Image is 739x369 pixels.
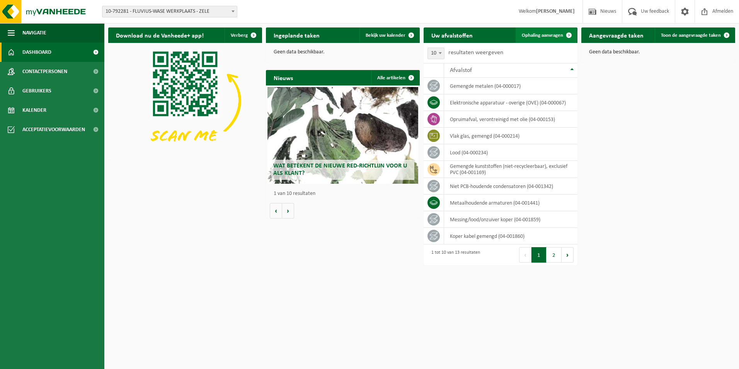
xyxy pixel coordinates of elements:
strong: [PERSON_NAME] [536,9,575,14]
h2: Aangevraagde taken [581,27,651,43]
td: lood (04-000234) [444,144,577,161]
a: Ophaling aanvragen [516,27,577,43]
span: Bekijk uw kalender [366,33,405,38]
p: Geen data beschikbaar. [274,50,412,55]
span: 10-792281 - FLUVIUS-WASE WERKPLAATS - ZELE [102,6,237,17]
td: opruimafval, verontreinigd met olie (04-000153) [444,111,577,128]
span: Kalender [22,101,46,120]
span: Contactpersonen [22,62,67,81]
a: Toon de aangevraagde taken [655,27,734,43]
a: Alle artikelen [371,70,419,85]
span: Wat betekent de nieuwe RED-richtlijn voor u als klant? [273,163,407,176]
span: Acceptatievoorwaarden [22,120,85,139]
span: Gebruikers [22,81,51,101]
div: 1 tot 10 van 13 resultaten [427,246,480,263]
button: Previous [519,247,531,263]
span: Toon de aangevraagde taken [661,33,721,38]
img: Download de VHEPlus App [108,43,262,159]
span: Ophaling aanvragen [522,33,563,38]
h2: Ingeplande taken [266,27,327,43]
h2: Uw afvalstoffen [424,27,480,43]
span: Verberg [231,33,248,38]
td: gemengde metalen (04-000017) [444,78,577,94]
button: Verberg [225,27,261,43]
p: Geen data beschikbaar. [589,50,727,55]
td: gemengde kunststoffen (niet-recycleerbaar), exclusief PVC (04-001169) [444,161,577,178]
a: Wat betekent de nieuwe RED-richtlijn voor u als klant? [267,87,418,184]
span: Afvalstof [450,67,472,73]
h2: Nieuws [266,70,301,85]
td: koper kabel gemengd (04-001860) [444,228,577,244]
span: 10 [427,48,444,59]
span: Dashboard [22,43,51,62]
button: Next [562,247,574,263]
td: vlak glas, gemengd (04-000214) [444,128,577,144]
h2: Download nu de Vanheede+ app! [108,27,211,43]
p: 1 van 10 resultaten [274,191,416,196]
span: 10 [428,48,444,59]
button: 1 [531,247,547,263]
label: resultaten weergeven [448,50,503,56]
td: niet PCB-houdende condensatoren (04-001342) [444,178,577,195]
td: messing/lood/onzuiver koper (04-001859) [444,211,577,228]
button: Vorige [270,203,282,219]
a: Bekijk uw kalender [359,27,419,43]
span: Navigatie [22,23,46,43]
td: elektronische apparatuur - overige (OVE) (04-000067) [444,94,577,111]
button: 2 [547,247,562,263]
button: Volgende [282,203,294,219]
td: metaalhoudende armaturen (04-001441) [444,195,577,211]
